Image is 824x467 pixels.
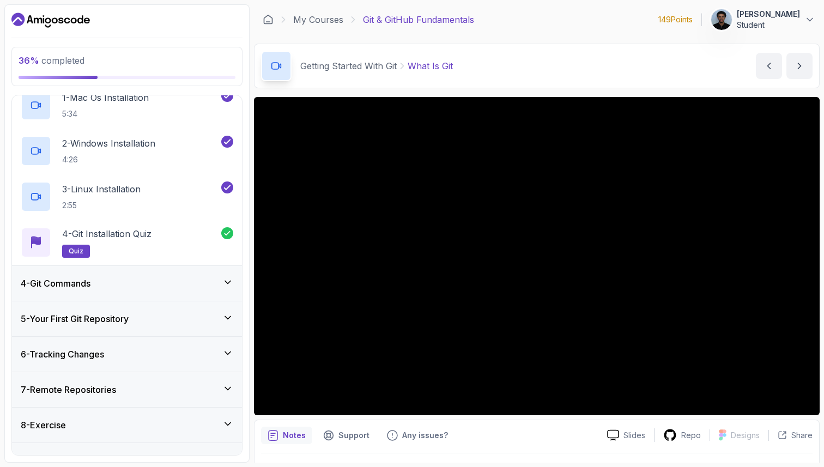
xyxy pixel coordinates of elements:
[598,429,654,441] a: Slides
[655,428,710,442] a: Repo
[293,13,343,26] a: My Courses
[62,91,149,104] p: 1 - Mac Os Installation
[658,14,693,25] p: 149 Points
[62,200,141,211] p: 2:55
[12,266,242,301] button: 4-Git Commands
[62,137,155,150] p: 2 - Windows Installation
[12,337,242,372] button: 6-Tracking Changes
[408,59,453,72] p: What Is Git
[756,53,782,79] button: previous content
[62,183,141,196] p: 3 - Linux Installation
[21,277,90,290] h3: 4 - Git Commands
[338,430,369,441] p: Support
[69,247,83,256] span: quiz
[19,55,39,66] span: 36 %
[768,430,813,441] button: Share
[21,312,129,325] h3: 5 - Your First Git Repository
[711,9,732,30] img: user profile image
[283,430,306,441] p: Notes
[711,9,815,31] button: user profile image[PERSON_NAME]Student
[21,227,233,258] button: 4-Git Installation Quizquiz
[731,430,760,441] p: Designs
[261,427,312,444] button: notes button
[380,427,455,444] button: Feedback button
[21,454,53,467] h3: 9 - Outro
[21,136,233,166] button: 2-Windows Installation4:26
[21,181,233,212] button: 3-Linux Installation2:55
[62,227,152,240] p: 4 - Git Installation Quiz
[623,430,645,441] p: Slides
[21,90,233,120] button: 1-Mac Os Installation5:34
[363,13,474,26] p: Git & GitHub Fundamentals
[300,59,397,72] p: Getting Started With Git
[11,11,90,29] a: Dashboard
[21,419,66,432] h3: 8 - Exercise
[786,53,813,79] button: next content
[263,14,274,25] a: Dashboard
[791,430,813,441] p: Share
[254,97,820,415] iframe: 1 - What is Git
[19,55,84,66] span: completed
[12,408,242,442] button: 8-Exercise
[21,383,116,396] h3: 7 - Remote Repositories
[12,372,242,407] button: 7-Remote Repositories
[62,108,149,119] p: 5:34
[681,430,701,441] p: Repo
[21,348,104,361] h3: 6 - Tracking Changes
[12,301,242,336] button: 5-Your First Git Repository
[402,430,448,441] p: Any issues?
[62,154,155,165] p: 4:26
[737,20,800,31] p: Student
[737,9,800,20] p: [PERSON_NAME]
[317,427,376,444] button: Support button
